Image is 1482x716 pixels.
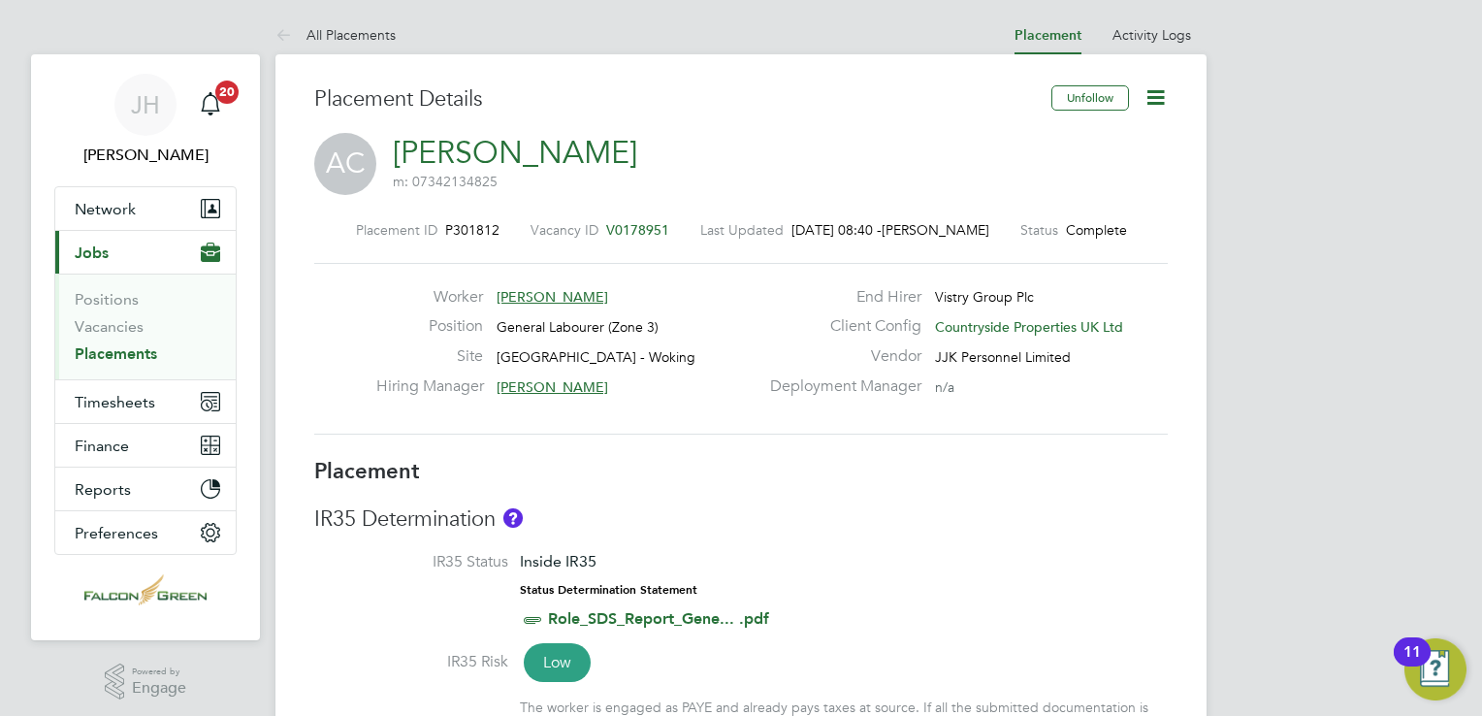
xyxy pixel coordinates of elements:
[935,288,1034,306] span: Vistry Group Plc
[497,378,608,396] span: [PERSON_NAME]
[758,316,921,337] label: Client Config
[314,85,1037,114] h3: Placement Details
[520,583,697,597] strong: Status Determination Statement
[882,221,989,239] span: [PERSON_NAME]
[54,574,237,605] a: Go to home page
[215,81,239,104] span: 20
[935,348,1071,366] span: JJK Personnel Limited
[758,287,921,308] label: End Hirer
[356,221,437,239] label: Placement ID
[314,652,508,672] label: IR35 Risk
[131,92,160,117] span: JH
[935,318,1123,336] span: Countryside Properties UK Ltd
[314,552,508,572] label: IR35 Status
[1112,26,1191,44] a: Activity Logs
[520,552,596,570] span: Inside IR35
[1015,27,1081,44] a: Placement
[314,458,420,484] b: Placement
[275,26,396,44] a: All Placements
[132,664,186,680] span: Powered by
[497,318,659,336] span: General Labourer (Zone 3)
[75,480,131,499] span: Reports
[75,344,157,363] a: Placements
[75,244,109,262] span: Jobs
[55,231,236,274] button: Jobs
[55,274,236,379] div: Jobs
[700,221,784,239] label: Last Updated
[393,134,637,172] a: [PERSON_NAME]
[531,221,598,239] label: Vacancy ID
[54,144,237,167] span: John Hearty
[503,508,523,528] button: About IR35
[314,133,376,195] span: AC
[75,437,129,455] span: Finance
[758,346,921,367] label: Vendor
[376,346,483,367] label: Site
[1404,638,1466,700] button: Open Resource Center, 11 new notifications
[497,348,695,366] span: [GEOGRAPHIC_DATA] - Woking
[75,524,158,542] span: Preferences
[54,74,237,167] a: JH[PERSON_NAME]
[758,376,921,397] label: Deployment Manager
[606,221,669,239] span: V0178951
[314,505,1168,534] h3: IR35 Determination
[1403,652,1421,677] div: 11
[75,317,144,336] a: Vacancies
[55,511,236,554] button: Preferences
[55,187,236,230] button: Network
[1020,221,1058,239] label: Status
[548,609,769,628] a: Role_SDS_Report_Gene... .pdf
[75,200,136,218] span: Network
[105,664,187,700] a: Powered byEngage
[791,221,882,239] span: [DATE] 08:40 -
[935,378,954,396] span: n/a
[376,376,483,397] label: Hiring Manager
[524,643,591,682] span: Low
[31,54,260,640] nav: Main navigation
[75,393,155,411] span: Timesheets
[1066,221,1127,239] span: Complete
[393,173,498,190] span: m: 07342134825
[191,74,230,136] a: 20
[1051,85,1129,111] button: Unfollow
[132,680,186,697] span: Engage
[55,424,236,467] button: Finance
[376,316,483,337] label: Position
[55,468,236,510] button: Reports
[75,290,139,309] a: Positions
[376,287,483,308] label: Worker
[84,574,207,605] img: falcongreen-logo-retina.png
[55,380,236,423] button: Timesheets
[497,288,608,306] span: [PERSON_NAME]
[445,221,499,239] span: P301812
